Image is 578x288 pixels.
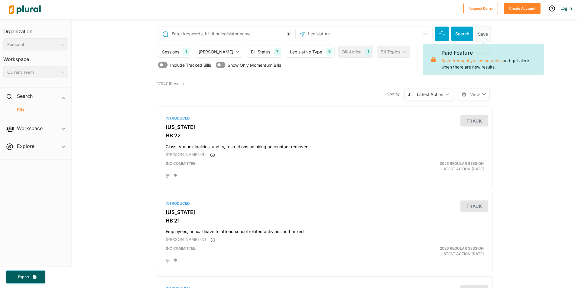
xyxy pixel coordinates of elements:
[441,49,539,57] p: Paid Feature
[326,48,333,56] div: 9
[365,48,372,56] div: 1
[166,141,484,149] h4: Class IV municipalities; audits, restrictions on hiring accountant removed
[290,49,322,55] div: Legislative Type
[166,218,484,224] h3: HB 21
[166,201,484,206] div: Introduced
[17,93,33,99] h2: Search
[3,50,68,64] h3: Workspace
[166,174,170,178] div: Add Position Statement
[166,258,170,263] div: Add Position Statement
[174,174,177,177] div: Add tags
[171,28,294,40] input: Enter keywords, bill # or legislator name
[440,246,484,251] span: 2026 Regular Session
[170,62,211,68] span: Include Tracked Bills
[417,91,443,98] div: Latest Action
[504,3,541,14] button: Create Account
[14,274,33,280] span: Export
[460,115,488,126] button: Track
[251,49,270,55] div: Bill Status
[381,49,400,55] div: Bill Topics
[183,48,189,56] div: 1
[162,49,179,55] div: Sessions
[342,49,362,55] div: Bill Action
[379,161,489,172] div: Latest Action: [DATE]
[387,91,404,97] span: Sort by
[228,62,281,68] span: Show Only Momentum Bills
[9,107,65,113] a: Bills
[440,161,484,166] span: 2026 Regular Session
[7,69,58,75] div: Current Team
[286,31,291,37] div: Tooltip anchor
[152,79,239,102] div: 179401 Results
[476,27,490,41] button: Save
[166,124,484,130] h3: [US_STATE]
[307,28,372,40] input: Legislature
[379,246,489,257] div: Latest Action: [DATE]
[199,49,233,55] div: [PERSON_NAME]
[560,5,572,11] a: Log In
[161,161,379,172] div: (no committee)
[451,27,473,41] button: Search
[161,246,379,257] div: (no committee)
[463,3,498,14] button: Request Demo
[166,152,206,157] span: [PERSON_NAME] (R)
[6,270,45,283] button: Export
[166,133,484,139] h3: HB 22
[504,5,541,11] a: Create Account
[470,91,480,98] span: View
[274,48,281,56] div: 7
[441,49,539,70] p: and get alerts when there are new results.
[439,30,445,36] span: Search Filters
[7,41,58,48] div: Personal
[3,23,68,36] h3: Organization
[166,226,484,234] h4: Employees, annual leave to attend school related activities authorized
[166,209,484,215] h3: [US_STATE]
[441,58,503,63] a: Save frequently used searches
[460,200,488,212] button: Track
[463,5,498,11] a: Request Demo
[166,237,206,242] span: [PERSON_NAME] (D)
[174,258,177,262] div: Add tags
[166,116,484,121] div: Introduced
